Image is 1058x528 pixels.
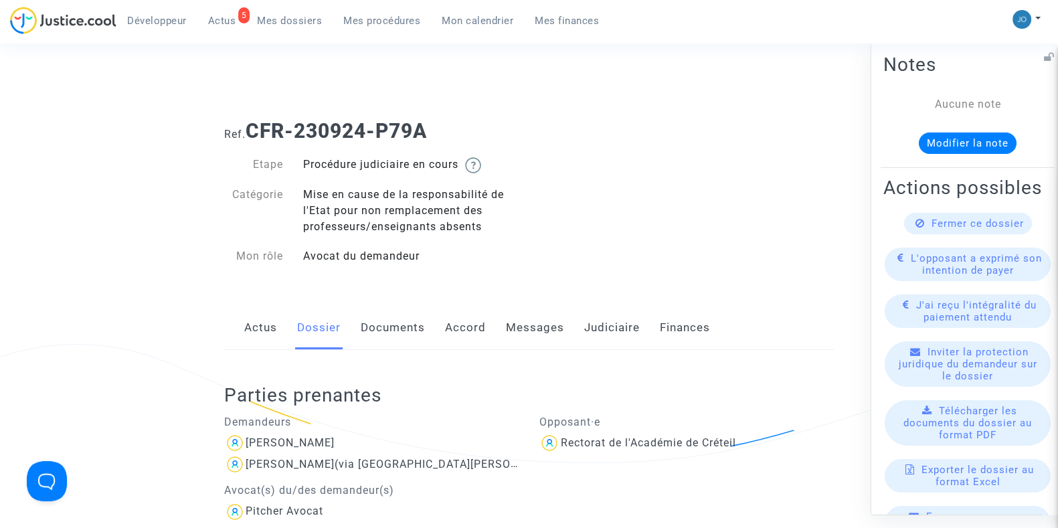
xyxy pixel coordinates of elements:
a: Mes procédures [333,11,431,31]
span: (via [GEOGRAPHIC_DATA][PERSON_NAME]) [335,458,564,470]
a: Messages [506,306,564,350]
img: jc-logo.svg [10,7,116,34]
iframe: Help Scout Beacon - Open [27,461,67,501]
span: L'opposant a exprimé son intention de payer [911,252,1042,276]
a: Mes dossiers [246,11,333,31]
span: Développeur [127,15,187,27]
img: icon-user.svg [224,501,246,523]
div: Pitcher Avocat [246,505,323,517]
span: Ref. [224,128,246,141]
a: Dossier [297,306,341,350]
span: Mes finances [535,15,599,27]
button: Modifier la note [919,132,1017,153]
div: Domaine [69,79,103,88]
img: icon-user.svg [539,432,560,454]
div: Aucune note [903,96,1032,112]
a: Mon calendrier [431,11,524,31]
p: Avocat(s) du/des demandeur(s) [224,482,519,499]
img: icon-user.svg [224,454,246,475]
div: [PERSON_NAME] [246,436,335,449]
span: Actus [208,15,236,27]
span: Mes procédures [343,15,420,27]
div: Procédure judiciaire en cours [293,157,529,173]
h2: Parties prenantes [224,383,844,407]
a: Judiciaire [584,306,640,350]
a: Développeur [116,11,197,31]
div: Mots-clés [167,79,205,88]
span: Inviter la protection juridique du demandeur sur le dossier [899,345,1037,381]
div: Rectorat de l'Académie de Créteil [560,436,735,449]
span: Exporter le dossier au format Excel [921,463,1034,487]
img: website_grey.svg [21,35,32,46]
img: icon-user.svg [224,432,246,454]
a: Finances [660,306,710,350]
div: Mise en cause de la responsabilité de l'Etat pour non remplacement des professeurs/enseignants ab... [293,187,529,235]
div: Mon rôle [214,248,293,264]
p: Opposant·e [539,414,834,430]
a: Actus [244,306,277,350]
b: CFR-230924-P79A [246,119,427,143]
div: [PERSON_NAME] [246,458,335,470]
span: Mon calendrier [442,15,513,27]
img: 45a793c8596a0d21866ab9c5374b5e4b [1012,10,1031,29]
div: 5 [238,7,250,23]
img: help.svg [465,157,481,173]
div: v 4.0.25 [37,21,66,32]
img: tab_keywords_by_traffic_grey.svg [152,78,163,88]
div: Catégorie [214,187,293,235]
div: Etape [214,157,293,173]
a: Accord [445,306,486,350]
img: tab_domain_overview_orange.svg [54,78,65,88]
a: 5Actus [197,11,247,31]
a: Mes finances [524,11,610,31]
span: J'ai reçu l'intégralité du paiement attendu [916,298,1037,323]
div: Domaine: [DOMAIN_NAME] [35,35,151,46]
span: Mes dossiers [257,15,322,27]
div: Avocat du demandeur [293,248,529,264]
span: Fermer ce dossier [932,217,1024,229]
img: logo_orange.svg [21,21,32,32]
h2: Notes [883,52,1052,76]
h2: Actions possibles [883,175,1052,199]
p: Demandeurs [224,414,519,430]
a: Documents [361,306,425,350]
span: Télécharger les documents du dossier au format PDF [903,404,1032,440]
